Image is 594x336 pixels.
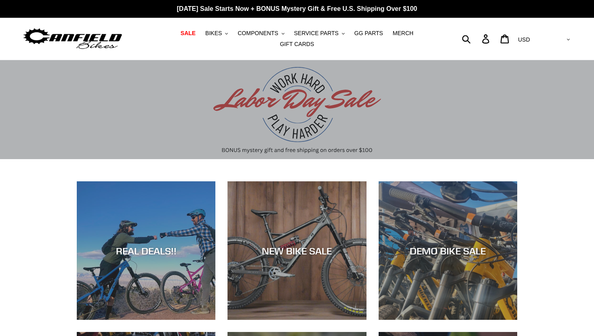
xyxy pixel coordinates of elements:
span: SERVICE PARTS [294,30,338,37]
input: Search [466,30,487,48]
div: DEMO BIKE SALE [379,245,517,256]
a: DEMO BIKE SALE [379,181,517,320]
button: SERVICE PARTS [290,28,348,39]
button: COMPONENTS [234,28,288,39]
span: COMPONENTS [238,30,278,37]
a: REAL DEALS!! [77,181,215,320]
a: GIFT CARDS [276,39,318,50]
span: MERCH [393,30,413,37]
a: MERCH [389,28,417,39]
span: GG PARTS [354,30,383,37]
span: GIFT CARDS [280,41,314,48]
a: SALE [177,28,200,39]
div: REAL DEALS!! [77,245,215,256]
button: BIKES [201,28,232,39]
div: NEW BIKE SALE [227,245,366,256]
a: GG PARTS [350,28,387,39]
img: Canfield Bikes [22,26,123,52]
span: BIKES [205,30,222,37]
span: SALE [181,30,196,37]
a: NEW BIKE SALE [227,181,366,320]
